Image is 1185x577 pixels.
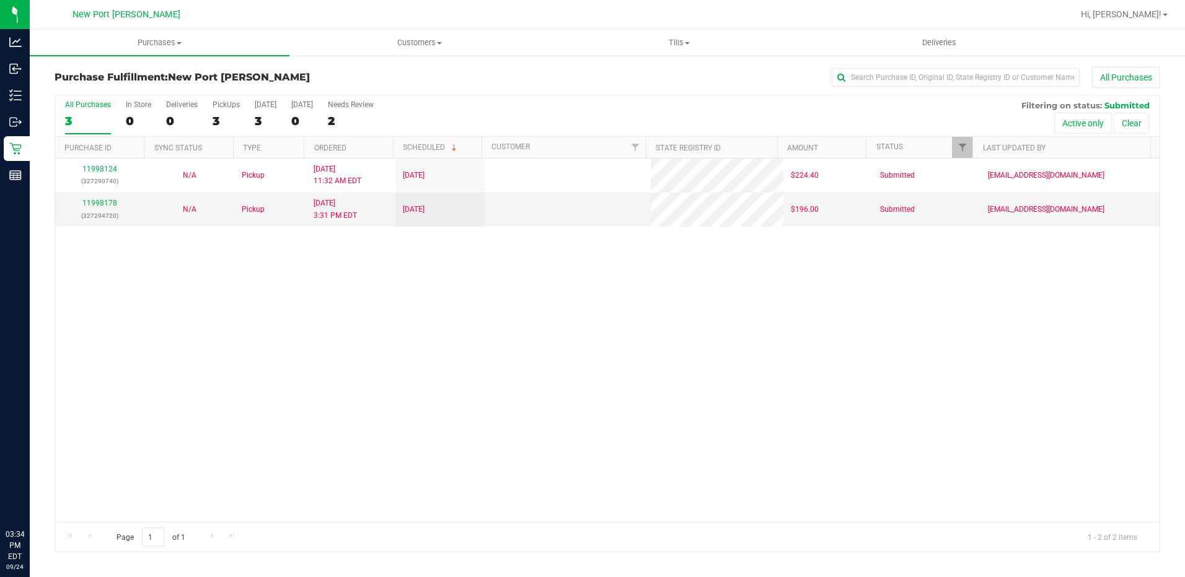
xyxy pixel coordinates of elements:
span: $224.40 [791,170,819,181]
a: Last Updated By [983,144,1046,152]
div: 0 [166,114,198,128]
inline-svg: Reports [9,169,22,181]
iframe: Resource center [12,478,50,515]
span: New Port [PERSON_NAME] [73,9,180,20]
span: [DATE] [403,170,425,181]
div: 3 [255,114,276,128]
span: [DATE] 11:32 AM EDT [314,163,361,187]
a: Deliveries [809,30,1069,56]
span: Deliveries [905,37,973,48]
span: Submitted [880,170,915,181]
a: Sync Status [154,144,202,152]
div: 0 [291,114,313,128]
div: 3 [213,114,240,128]
a: Amount [787,144,818,152]
inline-svg: Inbound [9,63,22,75]
p: 03:34 PM EDT [6,529,24,562]
button: N/A [183,204,196,215]
span: Submitted [880,204,915,215]
a: Status [876,142,903,151]
a: 11998124 [82,165,117,173]
button: Clear [1114,113,1150,134]
div: 0 [126,114,151,128]
a: Ordered [314,144,346,152]
span: Filtering on status: [1021,100,1102,110]
input: Search Purchase ID, Original ID, State Registry ID or Customer Name... [832,68,1080,87]
a: 11998178 [82,199,117,207]
a: Purchase ID [64,144,112,152]
div: Needs Review [328,100,374,109]
div: All Purchases [65,100,111,109]
inline-svg: Outbound [9,116,22,128]
div: [DATE] [255,100,276,109]
inline-svg: Inventory [9,89,22,102]
span: Purchases [30,37,289,48]
a: Purchases [30,30,289,56]
span: New Port [PERSON_NAME] [168,71,310,83]
input: 1 [142,527,164,547]
span: [EMAIL_ADDRESS][DOMAIN_NAME] [988,204,1104,215]
span: [DATE] [403,204,425,215]
a: Customers [289,30,549,56]
span: Pickup [242,204,265,215]
span: Submitted [1104,100,1150,110]
p: 09/24 [6,562,24,571]
span: Not Applicable [183,205,196,214]
h3: Purchase Fulfillment: [55,72,423,83]
button: N/A [183,170,196,181]
div: 2 [328,114,374,128]
a: Customer [491,142,530,151]
span: $196.00 [791,204,819,215]
inline-svg: Analytics [9,36,22,48]
button: All Purchases [1092,67,1160,88]
span: Not Applicable [183,171,196,180]
span: [EMAIL_ADDRESS][DOMAIN_NAME] [988,170,1104,181]
div: Deliveries [166,100,198,109]
a: Scheduled [403,143,459,152]
a: Type [243,144,261,152]
div: In Store [126,100,151,109]
span: [DATE] 3:31 PM EDT [314,197,357,221]
p: (327294720) [63,210,138,222]
span: Pickup [242,170,265,181]
div: [DATE] [291,100,313,109]
div: 3 [65,114,111,128]
p: (327290740) [63,175,138,187]
a: Filter [625,137,646,158]
span: Customers [290,37,548,48]
button: Active only [1054,113,1112,134]
a: Filter [952,137,972,158]
a: Tills [550,30,809,56]
span: Page of 1 [106,527,195,547]
span: Hi, [PERSON_NAME]! [1081,9,1161,19]
span: 1 - 2 of 2 items [1078,527,1147,546]
a: State Registry ID [656,144,721,152]
span: Tills [550,37,809,48]
div: PickUps [213,100,240,109]
inline-svg: Retail [9,142,22,155]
